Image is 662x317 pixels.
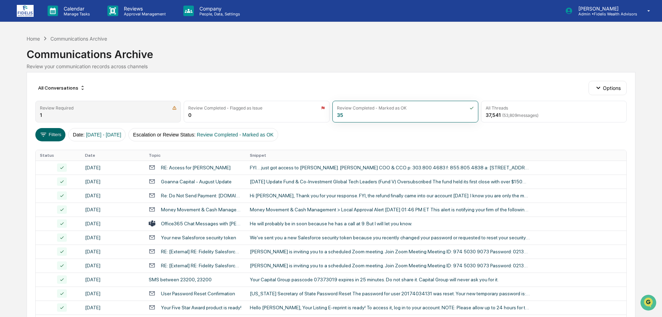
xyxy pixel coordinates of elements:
div: Money Movement & Cash Management - Local Approval Alert [161,207,241,212]
div: [US_STATE] Secretary of State Password Reset The password for user 20174034131 was reset. Your ne... [250,291,530,296]
div: RE: Access for [PERSON_NAME] [161,165,231,170]
div: Review your communication records across channels [27,63,636,69]
a: 🖐️Preclearance [4,85,48,98]
p: Manage Tasks [58,12,93,16]
div: [DATE] [85,249,140,254]
img: icon [321,106,325,110]
span: Review Completed - Marked as OK [197,132,274,138]
div: Hi [PERSON_NAME], Thank you for your response. FYI, the refund finally came into our account [DAT... [250,193,530,198]
div: FYI….just got access to [PERSON_NAME]. [PERSON_NAME] COO & CCO p: 303.800.4683 f: 855.805.4838 a:... [250,165,530,170]
p: Reviews [118,6,169,12]
div: 🗄️ [51,89,56,94]
span: Pylon [70,119,85,124]
div: [DATE] [85,207,140,212]
button: Options [589,81,627,95]
div: 37,541 [486,112,538,118]
div: SMS between 23200, 23200 [149,277,212,282]
div: Goanna Capital - August Update [161,179,232,184]
div: [DATE] [85,221,140,226]
p: People, Data, Settings [194,12,244,16]
button: Escalation or Review Status:Review Completed - Marked as OK [128,128,278,141]
a: 🗄️Attestations [48,85,90,98]
div: Your Capital Group passcode 07373019 expires in 25 minutes. Do not share it. Capital Group will n... [250,277,530,282]
p: How can we help? [7,15,127,26]
div: All Threads [486,105,508,111]
div: All Conversations [35,82,88,93]
button: Date:[DATE] - [DATE] [68,128,126,141]
span: Attestations [58,88,87,95]
img: icon [172,106,177,110]
div: Your new Salesforce security token [161,235,236,240]
div: Start new chat [24,54,115,61]
div: He will probably be in soon because he has a call at 9. But I will let you know. [250,221,530,226]
button: Filters [35,128,66,141]
iframe: Open customer support [640,294,659,313]
div: Communications Archive [27,42,636,61]
p: [PERSON_NAME] [573,6,637,12]
p: Company [194,6,244,12]
div: [DATE] [85,305,140,310]
th: Snippet [246,150,626,161]
div: [PERSON_NAME] is inviting you to a scheduled Zoom meeting. Join Zoom Meeting Meeting ID: 974 5030... [250,263,530,268]
div: [PERSON_NAME] is inviting you to a scheduled Zoom meeting. Join Zoom Meeting Meeting ID: 974 5030... [250,249,530,254]
div: 0 [188,112,191,118]
p: Calendar [58,6,93,12]
div: User Password Reset Confirmation [161,291,235,296]
div: We're available if you need us! [24,61,89,66]
div: Office365 Chat Messages with [PERSON_NAME], [PERSON_NAME], [PERSON_NAME] on [DATE] [161,221,241,226]
div: Review Required [40,105,73,111]
span: ( 53,809 messages) [502,113,538,118]
div: RE: [External] RE: Fidelity Salesforce App Upgrade V4 [161,263,241,268]
div: Review Completed - Flagged as Issue [188,105,262,111]
a: Powered byPylon [49,118,85,124]
span: [DATE] - [DATE] [86,132,121,138]
div: [DATE] [85,263,140,268]
div: Communications Archive [50,36,107,42]
div: Home [27,36,40,42]
div: Hello [PERSON_NAME], Your Listing E-reprint is ready! To access it, log in to your account. NOTE:... [250,305,530,310]
div: 35 [337,112,343,118]
img: 1746055101610-c473b297-6a78-478c-a979-82029cc54cd1 [7,54,20,66]
div: [DATE] Update Fund & Co-Investment Global Tech Leaders (Fund V) Oversubscribed The fund held its ... [250,179,530,184]
div: Re: Do Not Send Payment: [DOMAIN_NAME] Invoice 34030722, Fidelis Financial [161,193,241,198]
div: 🖐️ [7,89,13,94]
span: Preclearance [14,88,45,95]
a: 🔎Data Lookup [4,99,47,111]
div: 🔎 [7,102,13,108]
th: Date [81,150,145,161]
div: We've sent you a new Salesforce security token because you recently changed your password or requ... [250,235,530,240]
img: logo [17,5,34,17]
div: Your Five Star Award product is ready! [161,305,241,310]
p: Admin • Fidelis Wealth Advisors [573,12,637,16]
th: Topic [145,150,246,161]
div: [DATE] [85,277,140,282]
div: [DATE] [85,193,140,198]
div: [DATE] [85,291,140,296]
span: Data Lookup [14,101,44,108]
div: Money Movement & Cash Management > Local Approval Alert [DATE] 01:46 PM ET This alert is notifyin... [250,207,530,212]
th: Status [36,150,81,161]
div: Review Completed - Marked as OK [337,105,407,111]
p: Approval Management [118,12,169,16]
button: Start new chat [119,56,127,64]
div: RE: [External] RE: Fidelity Salesforce App Upgrade V4 [161,249,241,254]
div: [DATE] [85,165,140,170]
div: [DATE] [85,235,140,240]
div: [DATE] [85,179,140,184]
div: 1 [40,112,42,118]
img: icon [470,106,474,110]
